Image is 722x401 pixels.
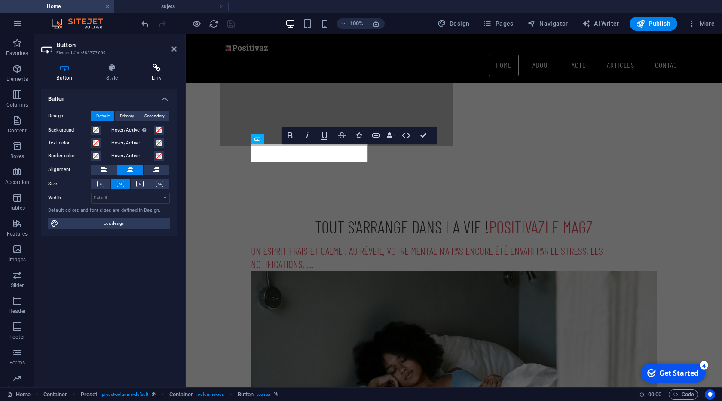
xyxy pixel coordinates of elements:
p: Images [9,256,26,263]
button: Icons [351,127,367,144]
div: Design (Ctrl+Alt+Y) [434,17,473,31]
div: Default colors and font sizes are defined in Design. [48,207,170,214]
button: Click here to leave preview mode and continue editing [191,18,202,29]
span: 00 00 [648,389,661,400]
span: Design [437,19,470,28]
p: Favorites [6,50,28,57]
button: Underline (Ctrl+U) [316,127,333,144]
span: . preset-columns-default [101,389,148,400]
button: Bold (Ctrl+B) [282,127,298,144]
button: Italic (Ctrl+I) [299,127,315,144]
h4: Style [91,64,137,82]
button: Strikethrough [333,127,350,144]
button: Edit design [48,218,170,229]
div: Get Started 4 items remaining, 20% complete [5,3,70,22]
span: Click to select. Double-click to edit [43,389,67,400]
p: Marketing [5,385,29,392]
button: AI Writer [578,17,623,31]
i: This element is a customizable preset [152,392,156,397]
p: Footer [9,334,25,340]
span: Pages [483,19,513,28]
h4: Button [41,89,177,104]
button: Publish [630,17,677,31]
p: Elements [6,76,28,83]
span: . center [257,389,271,400]
span: : [654,391,655,398]
button: Link [368,127,384,144]
span: Default [96,111,110,121]
label: Background [48,125,91,135]
p: Boxes [10,153,24,160]
button: Data Bindings [385,127,397,144]
span: Navigator [527,19,568,28]
span: Edit design [61,218,167,229]
span: Secondary [144,111,165,121]
h2: Button [56,41,177,49]
h4: Link [136,64,177,82]
button: Secondary [139,111,169,121]
span: AI Writer [582,19,619,28]
button: Default [91,111,114,121]
button: Primary [115,111,139,121]
label: Hover/Active [111,125,154,135]
i: Reload page [209,19,219,29]
span: Publish [636,19,670,28]
p: Header [9,308,26,315]
label: Width [48,196,91,200]
nav: breadcrumb [43,389,279,400]
i: Undo: Edit headline (Ctrl+Z) [140,19,150,29]
button: Confirm (Ctrl+⏎) [415,127,431,144]
button: Pages [480,17,517,31]
p: Content [8,127,27,134]
label: Text color [48,138,91,148]
p: Slider [11,282,24,289]
h6: Session time [639,389,662,400]
button: undo [140,18,150,29]
div: Get Started [23,8,62,18]
label: Hover/Active [111,138,154,148]
label: Alignment [48,165,91,175]
label: Hover/Active [111,151,154,161]
p: Accordion [5,179,29,186]
button: 100% [337,18,367,29]
span: Code [673,389,694,400]
button: More [684,17,718,31]
span: Primary [120,111,134,121]
img: Editor Logo [49,18,114,29]
i: This element is linked [274,392,279,397]
span: Click to select. Double-click to edit [169,389,193,400]
span: . columns-box [196,389,224,400]
h4: sujets [114,2,229,11]
h3: Element #ed-885777609 [56,49,159,57]
span: More [688,19,715,28]
button: Design [434,17,473,31]
p: Features [7,230,28,237]
button: reload [208,18,219,29]
label: Design [48,111,91,121]
button: HTML [398,127,414,144]
div: 4 [64,1,72,9]
i: On resize automatically adjust zoom level to fit chosen device. [372,20,380,28]
span: positivaz [303,182,359,202]
span: Click to select. Double-click to edit [81,389,98,400]
label: Border color [48,151,91,161]
button: Navigator [524,17,572,31]
button: Usercentrics [705,389,715,400]
h4: Button [41,64,91,82]
a: Click to cancel selection. Double-click to open Pages [7,389,31,400]
p: Columns [6,101,28,108]
label: Size [48,179,91,189]
h6: 100% [350,18,364,29]
span: Click to select. Double-click to edit [238,389,254,400]
button: Code [669,389,698,400]
p: Tables [9,205,25,211]
p: Forms [9,359,25,366]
